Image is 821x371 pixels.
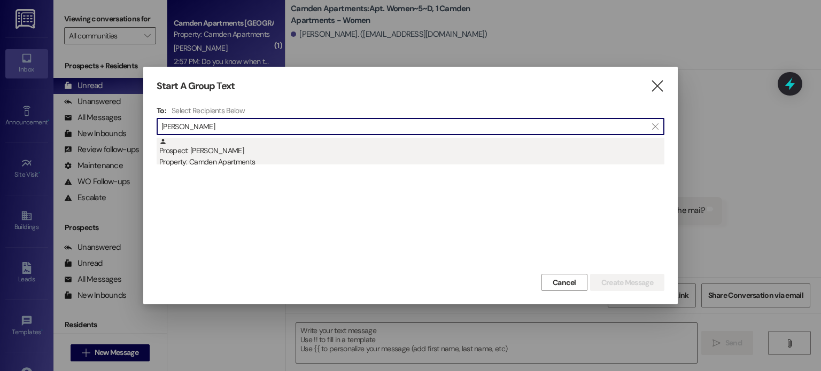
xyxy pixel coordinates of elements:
[652,122,658,131] i: 
[172,106,245,115] h4: Select Recipients Below
[553,277,576,288] span: Cancel
[541,274,587,291] button: Cancel
[157,106,166,115] h3: To:
[650,81,664,92] i: 
[159,156,664,168] div: Property: Camden Apartments
[161,119,647,134] input: Search for any contact or apartment
[647,119,664,135] button: Clear text
[601,277,653,288] span: Create Message
[157,80,235,92] h3: Start A Group Text
[159,138,664,168] div: Prospect: [PERSON_NAME]
[157,138,664,164] div: Prospect: [PERSON_NAME]Property: Camden Apartments
[590,274,664,291] button: Create Message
